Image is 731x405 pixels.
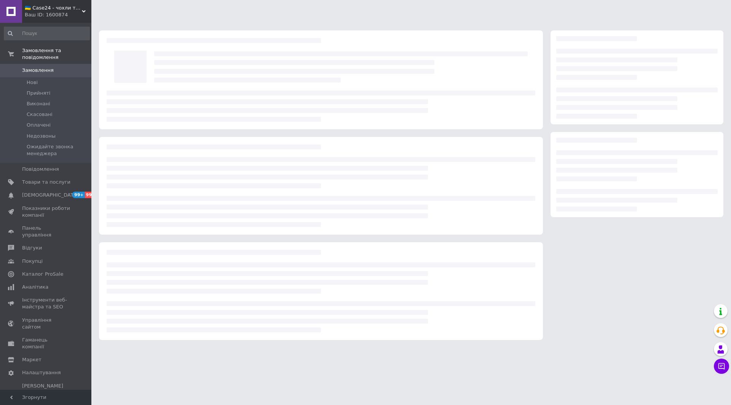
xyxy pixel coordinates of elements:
[22,369,61,376] span: Налаштування
[22,317,70,330] span: Управління сайтом
[27,111,53,118] span: Скасовані
[27,79,38,86] span: Нові
[27,100,50,107] span: Виконані
[22,284,48,291] span: Аналітика
[22,47,91,61] span: Замовлення та повідомлення
[22,166,59,173] span: Повідомлення
[22,192,78,199] span: [DEMOGRAPHIC_DATA]
[27,90,50,97] span: Прийняті
[27,143,89,157] span: Ожидайте звонка менеджера
[22,179,70,186] span: Товари та послуги
[22,205,70,219] span: Показники роботи компанії
[27,122,51,129] span: Оплачені
[27,133,56,140] span: Недозвоны
[22,337,70,350] span: Гаманець компанії
[714,359,729,374] button: Чат з покупцем
[85,192,97,198] span: 99+
[22,67,54,74] span: Замовлення
[22,297,70,310] span: Інструменти веб-майстра та SEO
[22,245,42,251] span: Відгуки
[25,5,82,11] span: 🇺🇦 Case24 - чохли та аксесуари для смартфонів та планшетів
[72,192,85,198] span: 99+
[22,258,43,265] span: Покупці
[22,225,70,238] span: Панель управління
[22,271,63,278] span: Каталог ProSale
[22,383,70,403] span: [PERSON_NAME] та рахунки
[22,356,41,363] span: Маркет
[4,27,90,40] input: Пошук
[25,11,91,18] div: Ваш ID: 1600874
